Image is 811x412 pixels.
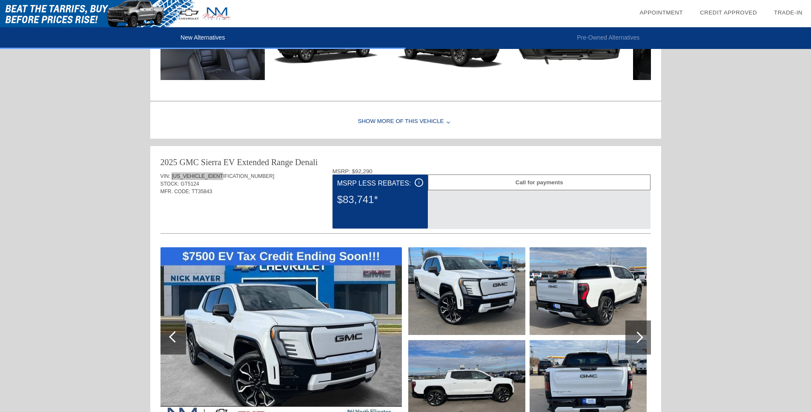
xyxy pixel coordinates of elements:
[639,9,683,16] a: Appointment
[160,173,170,179] span: VIN:
[428,175,651,190] div: Call for payments
[332,168,651,175] div: MSRP: $92,290
[530,247,647,335] img: 4.jpg
[181,181,199,187] span: GT5124
[415,178,423,187] div: i
[192,189,212,195] span: TT35843
[774,9,802,16] a: Trade-In
[337,189,423,211] div: $83,741*
[160,189,191,195] span: MFR. CODE:
[337,178,423,189] div: MSRP Less Rebates:
[150,105,661,139] div: Show More of this Vehicle
[237,156,318,168] div: Extended Range Denali
[172,173,274,179] span: [US_VEHICLE_IDENTIFICATION_NUMBER]
[160,156,235,168] div: 2025 GMC Sierra EV
[408,247,525,335] img: 2.jpg
[160,181,179,187] span: STOCK:
[700,9,757,16] a: Credit Approved
[160,208,651,222] div: Quoted on [DATE] 12:32:40 PM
